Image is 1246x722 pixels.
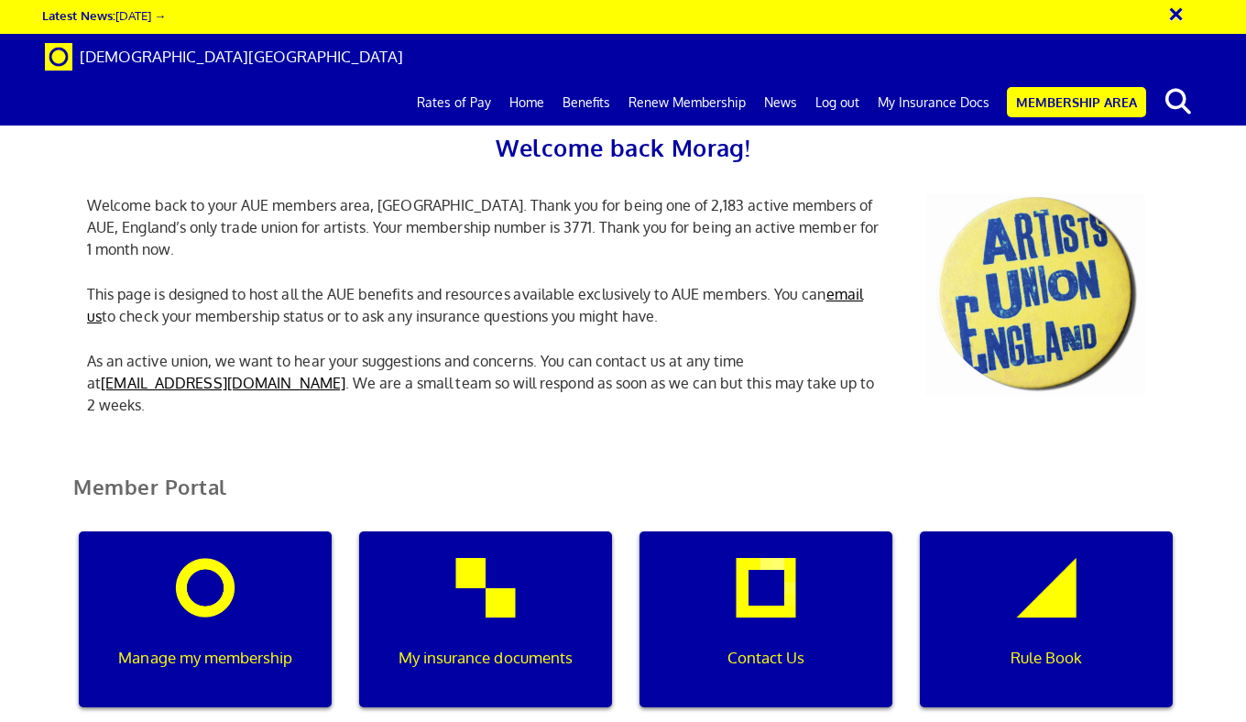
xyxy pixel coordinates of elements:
[806,80,869,126] a: Log out
[73,194,898,260] p: Welcome back to your AUE members area, [GEOGRAPHIC_DATA]. Thank you for being one of 2,183 active...
[101,374,345,392] a: [EMAIL_ADDRESS][DOMAIN_NAME]
[42,7,166,23] a: Latest News:[DATE] →
[372,646,599,670] p: My insurance documents
[619,80,755,126] a: Renew Membership
[73,128,1173,167] h2: Welcome back Morag!
[31,34,417,80] a: Brand [DEMOGRAPHIC_DATA][GEOGRAPHIC_DATA]
[73,283,898,327] p: This page is designed to host all the AUE benefits and resources available exclusively to AUE mem...
[500,80,553,126] a: Home
[652,646,880,670] p: Contact Us
[1007,87,1146,117] a: Membership Area
[73,350,898,416] p: As an active union, we want to hear your suggestions and concerns. You can contact us at any time...
[1150,82,1206,121] button: search
[60,476,1186,520] h2: Member Portal
[408,80,500,126] a: Rates of Pay
[92,646,319,670] p: Manage my membership
[755,80,806,126] a: News
[553,80,619,126] a: Benefits
[80,47,403,66] span: [DEMOGRAPHIC_DATA][GEOGRAPHIC_DATA]
[933,646,1160,670] p: Rule Book
[42,7,115,23] strong: Latest News:
[869,80,999,126] a: My Insurance Docs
